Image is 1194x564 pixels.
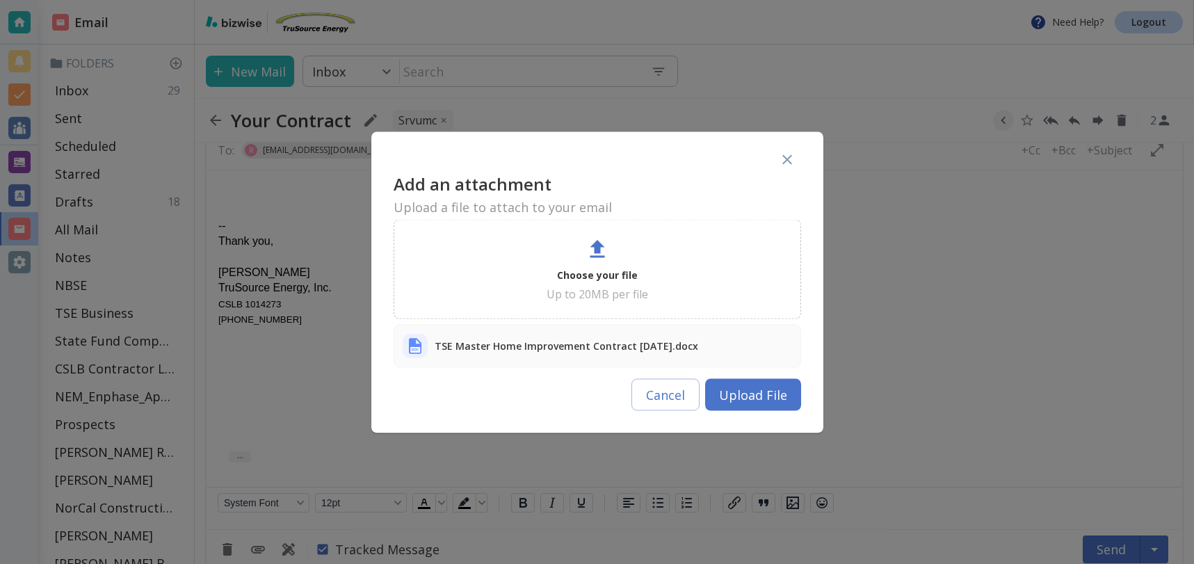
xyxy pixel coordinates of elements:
[547,286,648,301] p: Up to 20MB per file
[394,200,801,213] h6: Upload a file to attach to your email
[12,110,964,125] p: TruSource Energy, Inc.
[12,63,964,79] p: Thank you,
[394,173,801,194] h3: Add an attachment
[12,144,95,154] span: [PHONE_NUMBER]
[394,219,801,319] div: Choose your fileUp to 20MB per file
[403,333,428,358] img: attachment
[12,95,964,110] p: [PERSON_NAME]
[12,32,964,156] div: --
[435,333,698,358] p: TSE Master Home Improvement Contract [DATE].docx
[12,129,74,139] span: CSLB 1014273
[705,378,801,410] button: Upload File
[557,266,638,283] p: Choose your file
[11,11,965,157] body: Rich Text Area. Press ALT-0 for help.
[631,378,700,410] button: Cancel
